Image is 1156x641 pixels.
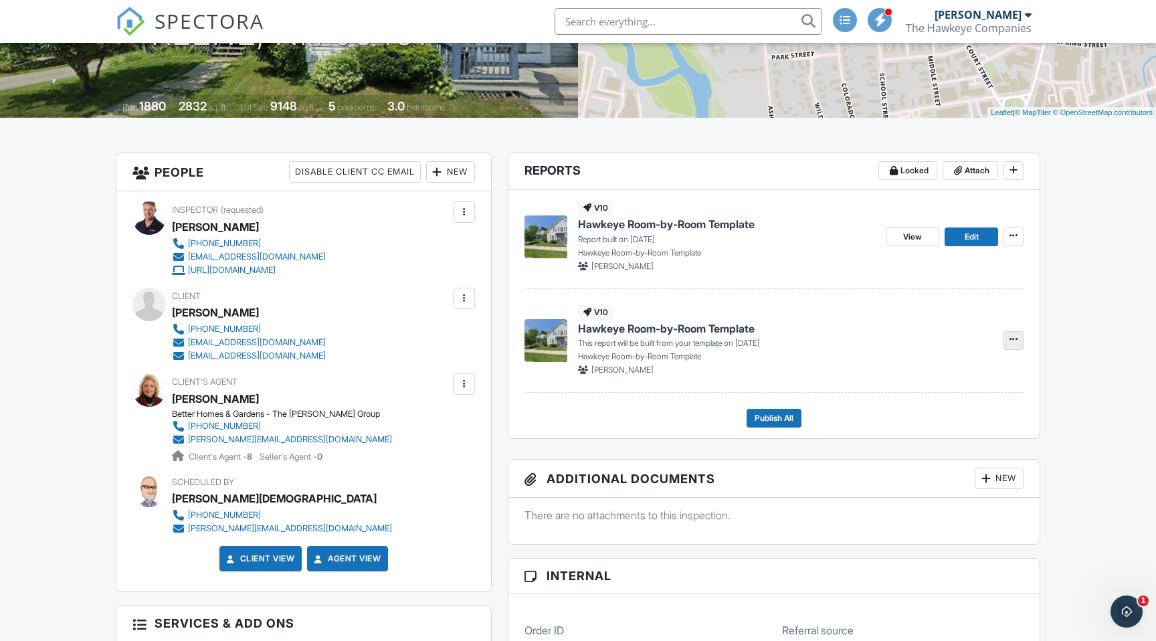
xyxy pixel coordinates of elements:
p: There are no attachments to this inspection. [524,508,1024,523]
a: [PERSON_NAME][EMAIL_ADDRESS][DOMAIN_NAME] [172,522,392,535]
span: sq. ft. [209,102,227,112]
span: (requested) [221,205,264,215]
div: [EMAIL_ADDRESS][DOMAIN_NAME] [188,252,326,262]
div: [PERSON_NAME] [935,8,1022,21]
div: [URL][DOMAIN_NAME] [188,265,276,276]
div: [PHONE_NUMBER] [188,510,261,521]
a: [PHONE_NUMBER] [172,420,392,433]
div: [PERSON_NAME][EMAIL_ADDRESS][DOMAIN_NAME] [188,434,392,445]
a: SPECTORA [116,18,264,46]
a: © MapTiler [1015,108,1051,116]
a: Client View [224,552,295,565]
span: bedrooms [338,102,375,112]
div: [PERSON_NAME][DEMOGRAPHIC_DATA] [172,488,377,509]
div: [PERSON_NAME] [172,302,259,323]
span: bathrooms [407,102,445,112]
strong: 8 [247,452,252,462]
span: Client's Agent - [189,452,254,462]
span: SPECTORA [155,7,264,35]
div: Better Homes & Gardens - The [PERSON_NAME] Group [172,409,403,420]
div: 2832 [179,99,207,113]
div: Disable Client CC Email [289,161,421,183]
div: [PERSON_NAME] [172,389,259,409]
h3: Additional Documents [508,460,1040,498]
div: [EMAIL_ADDRESS][DOMAIN_NAME] [188,337,326,348]
span: Built [122,102,137,112]
a: [EMAIL_ADDRESS][DOMAIN_NAME] [172,250,326,264]
span: Inspector [172,205,218,215]
iframe: Intercom live chat [1111,596,1143,628]
a: [EMAIL_ADDRESS][DOMAIN_NAME] [172,349,326,363]
div: [PERSON_NAME][EMAIL_ADDRESS][DOMAIN_NAME] [188,523,392,534]
a: [URL][DOMAIN_NAME] [172,264,326,277]
input: Search everything... [555,8,822,35]
span: Client [172,291,201,301]
div: The Hawkeye Companies [906,21,1032,35]
h3: Internal [508,559,1040,593]
span: Client's Agent [172,377,237,387]
a: [EMAIL_ADDRESS][DOMAIN_NAME] [172,336,326,349]
div: | [987,107,1156,118]
div: [PERSON_NAME] [172,217,259,237]
a: [PHONE_NUMBER] [172,323,326,336]
div: [EMAIL_ADDRESS][DOMAIN_NAME] [188,351,326,361]
img: The Best Home Inspection Software - Spectora [116,7,145,36]
div: [PHONE_NUMBER] [188,421,261,432]
h3: Services & Add ons [116,606,491,641]
div: [PHONE_NUMBER] [188,324,261,335]
div: 3.0 [387,99,405,113]
strong: 0 [317,452,322,462]
span: Scheduled By [172,477,234,487]
label: Order ID [524,623,564,638]
label: Referral source [782,623,854,638]
div: 1880 [139,99,166,113]
a: Leaflet [991,108,1013,116]
a: © OpenStreetMap contributors [1053,108,1153,116]
a: [PHONE_NUMBER] [172,509,392,522]
div: New [426,161,475,183]
a: Agent View [312,552,381,565]
div: 9148 [270,99,297,113]
span: Seller's Agent - [260,452,322,462]
span: Lot Size [240,102,268,112]
h3: People [116,153,491,191]
div: 5 [328,99,336,113]
div: [PHONE_NUMBER] [188,238,261,249]
span: sq.ft. [299,102,316,112]
a: [PERSON_NAME][EMAIL_ADDRESS][DOMAIN_NAME] [172,433,392,446]
div: New [975,468,1024,489]
span: 1 [1138,596,1149,606]
a: [PHONE_NUMBER] [172,237,326,250]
